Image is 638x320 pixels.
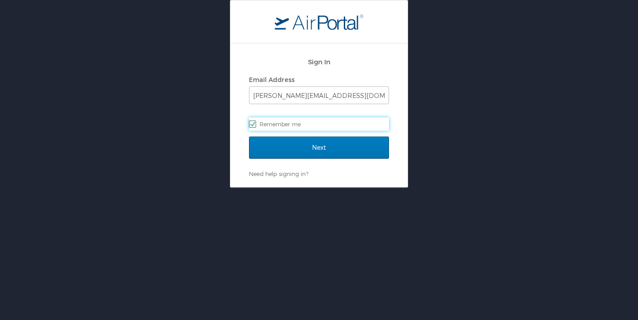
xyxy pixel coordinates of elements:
[249,170,308,177] a: Need help signing in?
[249,57,389,67] h2: Sign In
[249,117,389,131] label: Remember me
[249,137,389,159] input: Next
[249,76,295,83] label: Email Address
[275,14,363,30] img: logo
